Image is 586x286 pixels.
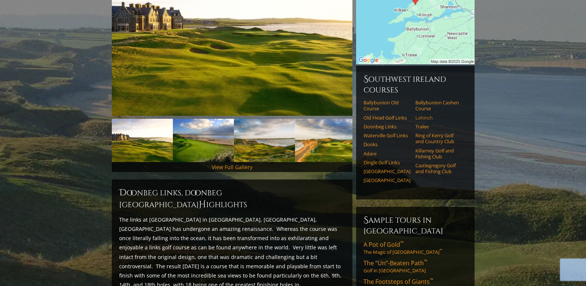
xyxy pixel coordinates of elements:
a: Waterville Golf Links [364,132,411,138]
span: The Footsteps of Giants [364,277,433,286]
a: View Full Gallery [212,164,252,171]
a: [GEOGRAPHIC_DATA] [364,177,411,183]
a: Ballybunion Cashen Course [415,100,462,112]
sup: ™ [430,277,433,283]
h6: Southwest Ireland Courses [364,73,467,95]
a: Killarney Golf and Fishing Club [415,148,462,160]
sup: ™ [400,240,403,246]
span: A Pot of Gold [364,240,403,249]
a: Dooks [364,141,411,147]
h6: Sample Tours in [GEOGRAPHIC_DATA] [364,214,467,236]
a: The “Un”-Beaten Path™Golf in [GEOGRAPHIC_DATA] [364,259,467,274]
a: Tralee [415,124,462,129]
sup: ™ [439,248,442,253]
a: A Pot of Gold™The Magic of [GEOGRAPHIC_DATA]™ [364,240,467,255]
a: Ballybunion Old Course [364,100,411,112]
a: Lahinch [415,115,462,121]
h2: Doonbeg Links, Doonbeg [GEOGRAPHIC_DATA] ighlights [119,187,345,211]
sup: ™ [424,258,427,265]
span: H [199,199,206,211]
a: Ring of Kerry Golf and Country Club [415,132,462,145]
a: Dingle Golf Links [364,159,411,165]
a: [GEOGRAPHIC_DATA] [364,168,411,174]
a: Doonbeg Links [364,124,411,129]
a: Castlegregory Golf and Fishing Club [415,162,462,175]
span: The “Un”-Beaten Path [364,259,427,267]
a: Old Head Golf Links [364,115,411,121]
a: Adare [364,151,411,157]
